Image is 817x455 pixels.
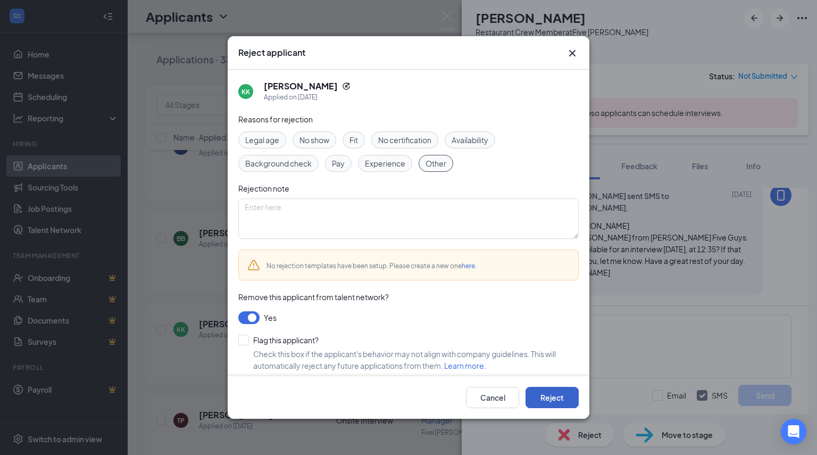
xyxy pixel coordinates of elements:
[781,419,806,444] div: Open Intercom Messenger
[462,262,475,270] a: here
[264,311,277,324] span: Yes
[452,134,488,146] span: Availability
[238,47,305,59] h3: Reject applicant
[466,387,519,408] button: Cancel
[299,134,329,146] span: No show
[349,134,358,146] span: Fit
[238,292,389,302] span: Remove this applicant from talent network?
[238,184,289,193] span: Rejection note
[264,80,338,92] h5: [PERSON_NAME]
[264,92,351,103] div: Applied on [DATE]
[566,47,579,60] svg: Cross
[241,87,250,96] div: KK
[245,134,279,146] span: Legal age
[365,158,405,169] span: Experience
[342,82,351,90] svg: Reapply
[332,158,345,169] span: Pay
[245,158,312,169] span: Background check
[526,387,579,408] button: Reject
[253,349,556,370] span: Check this box if the applicant's behavior may not align with company guidelines. This will autom...
[378,134,431,146] span: No certification
[247,259,260,271] svg: Warning
[566,47,579,60] button: Close
[426,158,446,169] span: Other
[266,262,477,270] span: No rejection templates have been setup. Please create a new one .
[444,361,486,370] a: Learn more.
[238,114,313,124] span: Reasons for rejection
